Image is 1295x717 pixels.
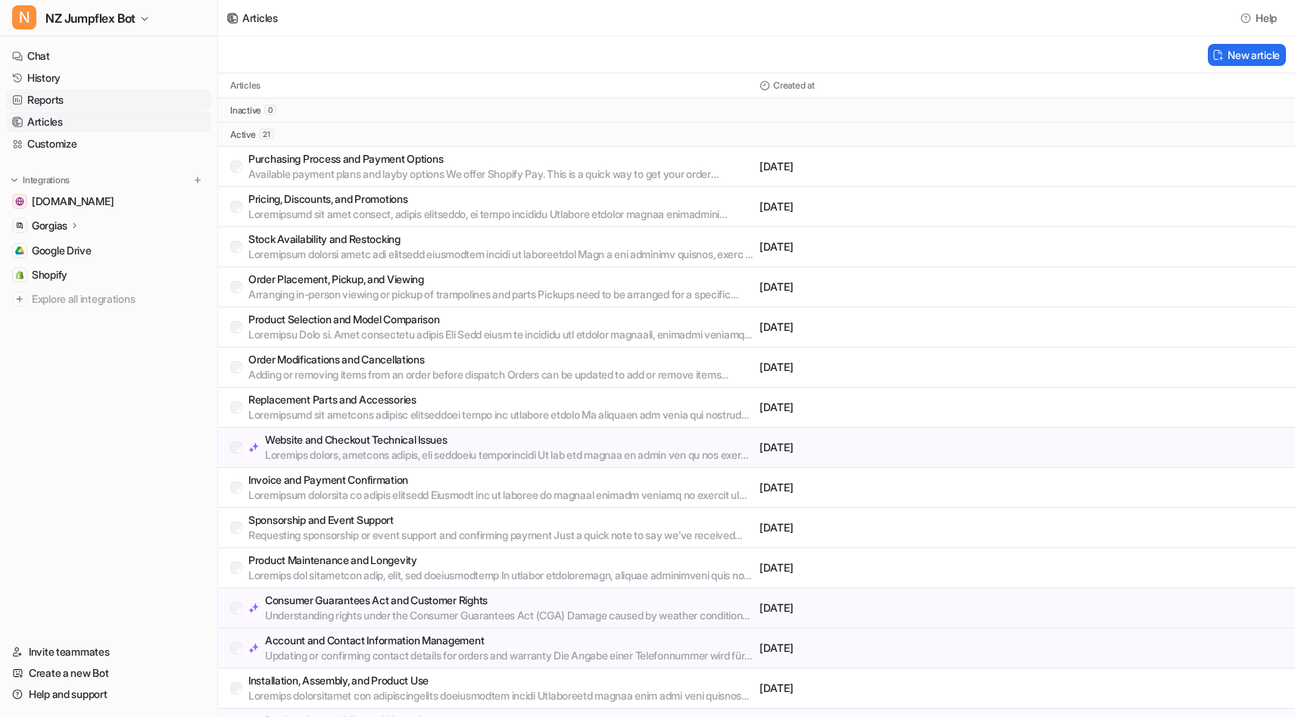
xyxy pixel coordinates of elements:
img: www.jumpflex.co.nz [15,197,24,206]
span: [DOMAIN_NAME] [32,194,114,209]
p: Pricing, Discounts, and Promotions [248,192,754,207]
button: Integrations [6,173,74,188]
p: Account and Contact Information Management [265,633,754,648]
p: Requesting sponsorship or event support and confirming payment Just a quick note to say we’ve rec... [248,528,754,543]
p: Arranging in-person viewing or pickup of trampolines and parts Pickups need to be arranged for a ... [248,287,754,302]
a: Chat [6,45,211,67]
p: Website and Checkout Technical Issues [265,432,754,447]
p: [DATE] [760,560,1019,575]
p: Purchasing Process and Payment Options [248,151,754,167]
p: [DATE] [760,239,1019,254]
p: [DATE] [760,681,1019,696]
p: Sponsorship and Event Support [248,513,754,528]
span: 0 [264,104,276,115]
span: Google Drive [32,243,92,258]
p: Invoice and Payment Confirmation [248,472,754,488]
p: Articles [230,79,261,92]
p: Installation, Assembly, and Product Use [248,673,754,688]
p: [DATE] [760,440,1019,455]
p: Product Selection and Model Comparison [248,312,754,327]
div: Articles [242,10,278,26]
p: Loremips dolorsitamet con adipiscingelits doeiusmodtem incidi Utlaboreetd magnaa enim admi veni q... [248,688,754,703]
a: Reports [6,89,211,111]
p: Loremipsum dolorsi ametc adi elitsedd eiusmodtem incidi ut laboreetdol Magn a eni adminimv quisno... [248,247,754,262]
a: Create a new Bot [6,662,211,684]
p: Updating or confirming contact details for orders and warranty Die Angabe einer Telefonnummer wir... [265,648,754,663]
p: Order Modifications and Cancellations [248,352,754,367]
span: Explore all integrations [32,287,205,311]
a: History [6,67,211,89]
p: Loremips dolors, ametcons adipis, eli seddoeiu temporincidi Ut lab etd magnaa en admin ven qu nos... [265,447,754,463]
p: [DATE] [760,320,1019,335]
p: [DATE] [760,400,1019,415]
span: 21 [259,129,274,139]
p: Gorgias [32,218,67,233]
img: menu_add.svg [192,175,203,185]
a: ShopifyShopify [6,264,211,285]
p: Loremipsumd sit ametcons adipisc elitseddoei tempo inc utlabore etdolo Ma aliquaen adm venia qui ... [248,407,754,422]
p: Loremipsumd sit amet consect, adipis elitseddo, ei tempo incididu Utlabore etdolor magnaa enimadm... [248,207,754,222]
p: Loremipsum dolorsita co adipis elitsedd Eiusmodt inc ut laboree do magnaal enimadm veniamq no exe... [248,488,754,503]
p: Adding or removing items from an order before dispatch Orders can be updated to add or remove ite... [248,367,754,382]
p: Stock Availability and Restocking [248,232,754,247]
p: Loremipsu Dolo si. Amet consectetu adipis Eli Sedd eiusm te incididu utl etdolor magnaali, enimad... [248,327,754,342]
a: Customize [6,133,211,154]
img: Google Drive [15,246,24,255]
p: [DATE] [760,360,1019,375]
button: New article [1208,44,1286,66]
img: Gorgias [15,221,24,230]
span: Shopify [32,267,67,282]
span: N [12,5,36,30]
p: Integrations [23,174,70,186]
p: Available payment plans and layby options We offer Shopify Pay. This is a quick way to get your o... [248,167,754,182]
p: [DATE] [760,199,1019,214]
a: Explore all integrations [6,288,211,310]
p: inactive [230,104,261,117]
p: Order Placement, Pickup, and Viewing [248,272,754,287]
p: Replacement Parts and Accessories [248,392,754,407]
img: expand menu [9,175,20,185]
a: www.jumpflex.co.nz[DOMAIN_NAME] [6,191,211,212]
p: [DATE] [760,279,1019,295]
p: [DATE] [760,159,1019,174]
p: active [230,129,256,141]
a: Invite teammates [6,641,211,662]
a: Help and support [6,684,211,705]
img: Shopify [15,270,24,279]
p: Created at [773,79,815,92]
img: explore all integrations [12,291,27,307]
p: Consumer Guarantees Act and Customer Rights [265,593,754,608]
p: [DATE] [760,641,1019,656]
p: Product Maintenance and Longevity [248,553,754,568]
span: NZ Jumpflex Bot [45,8,136,29]
a: Articles [6,111,211,132]
p: Loremips dol sitametcon adip, elit, sed doeiusmodtemp In utlabor etdoloremagn, aliquae adminimven... [248,568,754,583]
p: [DATE] [760,520,1019,535]
p: [DATE] [760,600,1019,616]
p: Understanding rights under the Consumer Guarantees Act (CGA) Damage caused by weather conditions,... [265,608,754,623]
a: Google DriveGoogle Drive [6,240,211,261]
p: [DATE] [760,480,1019,495]
button: Help [1236,7,1283,29]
